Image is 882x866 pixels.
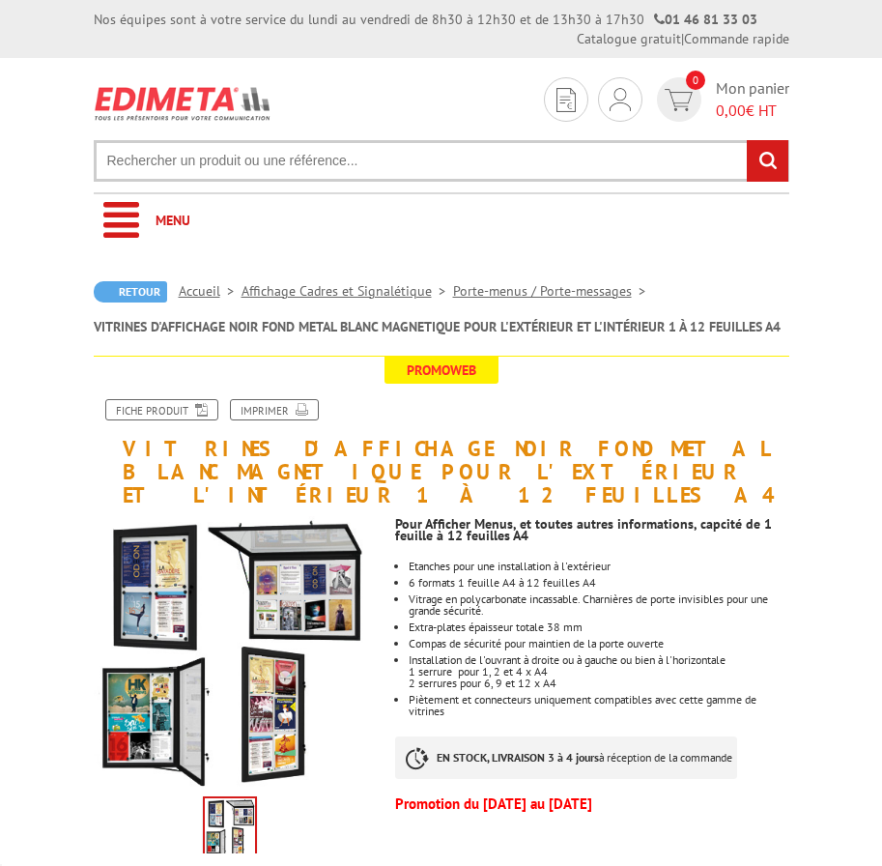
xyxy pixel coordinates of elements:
p: à réception de la commande [395,736,737,779]
p: Promotion du [DATE] au [DATE] [395,798,789,810]
div: 6 formats 1 feuille A4 à 12 feuilles A4 [409,577,789,589]
span: 0 [686,71,705,90]
img: devis rapide [610,88,631,111]
div: Installation de l'ouvrant à droite ou à gauche ou bien à l'horizontale [409,654,789,666]
img: devis rapide [556,88,576,112]
span: € HT [716,100,789,122]
span: Mon panier [716,77,789,122]
img: devis rapide [665,89,693,111]
div: 1 serrure pour 1, 2 et 4 x A4 [409,666,789,678]
span: Menu [156,212,190,229]
span: 0,00 [716,101,746,120]
a: Accueil [179,282,242,300]
div: | [577,29,789,48]
a: Porte-menus / Porte-messages [453,282,653,300]
strong: 01 46 81 33 03 [654,11,757,28]
img: affichage_vitrines_d_affichage_affiche_interieur_exterieur_fond_metal_214511nr_214513nr_214515nr.jpg [205,798,255,858]
li: Piètement et connecteurs uniquement compatibles avec cette gamme de vitrines [409,694,789,717]
div: 2 serrures pour 6, 9 et 12 x A4 [409,678,789,689]
li: VITRINES D'AFFICHAGE NOIR FOND METAL BLANC MAGNETIQUE POUR L'EXTÉRIEUR ET L'INTÉRIEUR 1 À 12 FEUI... [94,317,781,336]
div: Nos équipes sont à votre service du lundi au vendredi de 8h30 à 12h30 et de 13h30 à 17h30 [94,10,757,29]
a: Imprimer [230,399,319,420]
img: Edimeta [94,77,272,130]
li: Extra-plates épaisseur totale 38 mm [409,621,789,633]
a: devis rapide 0 Mon panier 0,00€ HT [652,77,789,122]
a: Menu [94,194,789,247]
a: Commande rapide [684,30,789,47]
li: Vitrage en polycarbonate incassable. Charnières de porte invisibles pour une grande sécurité. [409,593,789,617]
li: Etanches pour une installation à l'extérieur [409,561,789,572]
a: Retour [94,281,167,303]
input: Rechercher un produit ou une référence... [94,140,789,182]
a: Catalogue gratuit [577,30,681,47]
a: Fiche produit [105,399,218,420]
li: Compas de sécurité pour maintien de la porte ouverte [409,638,789,649]
a: Affichage Cadres et Signalétique [242,282,453,300]
input: rechercher [747,140,788,182]
strong: EN STOCK, LIVRAISON 3 à 4 jours [437,750,599,765]
span: Promoweb [384,357,498,384]
img: affichage_vitrines_d_affichage_affiche_interieur_exterieur_fond_metal_214511nr_214513nr_214515nr.jpg [94,516,367,790]
span: Pour Afficher Menus, et toutes autres informations, capcité de 1 feuille à 12 feuilles A4 [395,515,772,544]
